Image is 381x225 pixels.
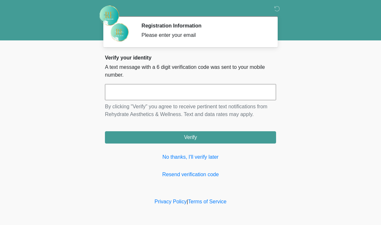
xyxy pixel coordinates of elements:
[105,171,276,178] a: Resend verification code
[105,55,276,61] h2: Verify your identity
[187,199,188,204] a: |
[141,31,266,39] div: Please enter your email
[155,199,187,204] a: Privacy Policy
[98,5,120,26] img: Rehydrate Aesthetics & Wellness Logo
[105,103,276,118] p: By clicking "Verify" you agree to receive pertinent text notifications from Rehydrate Aesthetics ...
[105,131,276,144] button: Verify
[105,63,276,79] p: A text message with a 6 digit verification code was sent to your mobile number.
[105,153,276,161] a: No thanks, I'll verify later
[188,199,226,204] a: Terms of Service
[110,23,129,42] img: Agent Avatar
